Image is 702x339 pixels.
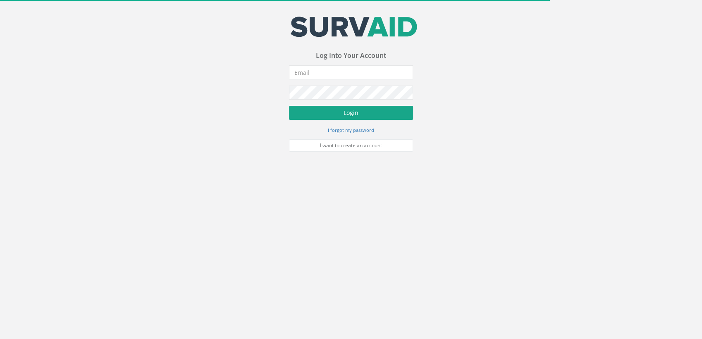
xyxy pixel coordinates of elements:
a: I want to create an account [289,139,413,152]
a: I forgot my password [328,126,374,134]
h3: Log Into Your Account [289,52,413,60]
button: Login [289,106,413,120]
small: I forgot my password [328,127,374,133]
input: Email [289,65,413,79]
